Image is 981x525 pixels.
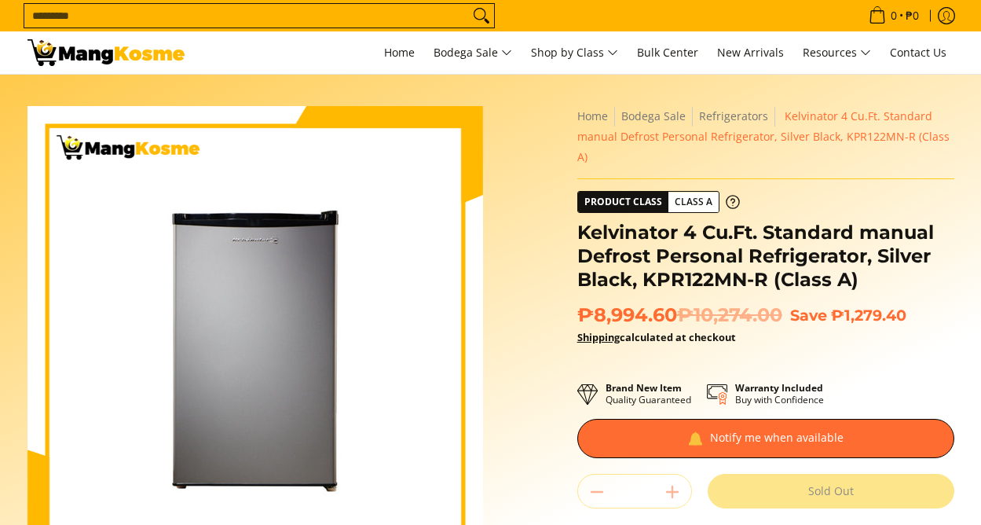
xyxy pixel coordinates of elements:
[577,191,740,213] a: Product Class Class A
[27,39,185,66] img: Kelvinator 4 Cu.Ft. Standard manual Defrost Personal Refrigerator, Sil | Mang Kosme
[577,330,736,344] strong: calculated at checkout
[831,306,906,325] span: ₱1,279.40
[376,31,423,74] a: Home
[577,221,954,292] h1: Kelvinator 4 Cu.Ft. Standard manual Defrost Personal Refrigerator, Silver Black, KPR122MN-R (Clas...
[888,10,899,21] span: 0
[577,108,950,164] span: Kelvinator 4 Cu.Ft. Standard manual Defrost Personal Refrigerator, Silver Black, KPR122MN-R (Clas...
[717,45,784,60] span: New Arrivals
[629,31,706,74] a: Bulk Center
[890,45,946,60] span: Contact Us
[577,108,608,123] a: Home
[578,192,668,212] span: Product Class
[384,45,415,60] span: Home
[577,330,620,344] a: Shipping
[668,193,719,212] span: Class A
[864,7,924,24] span: •
[709,31,792,74] a: New Arrivals
[621,108,686,123] a: Bodega Sale
[735,382,824,406] p: Buy with Confidence
[699,108,768,123] a: Refrigerators
[577,303,782,327] span: ₱8,994.60
[735,381,823,395] strong: Warranty Included
[531,43,618,63] span: Shop by Class
[606,382,691,406] p: Quality Guaranteed
[903,10,921,21] span: ₱0
[577,106,954,167] nav: Breadcrumbs
[606,381,682,395] strong: Brand New Item
[795,31,879,74] a: Resources
[882,31,954,74] a: Contact Us
[523,31,626,74] a: Shop by Class
[200,31,954,74] nav: Main Menu
[469,4,494,28] button: Search
[790,306,827,325] span: Save
[426,31,520,74] a: Bodega Sale
[637,45,698,60] span: Bulk Center
[803,43,871,63] span: Resources
[434,43,512,63] span: Bodega Sale
[677,303,782,327] del: ₱10,274.00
